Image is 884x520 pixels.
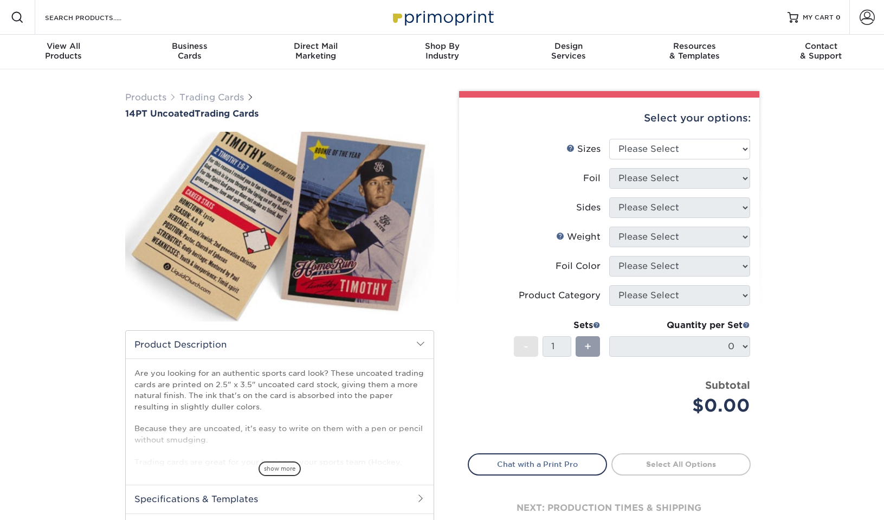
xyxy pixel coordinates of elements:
[379,41,505,51] span: Shop By
[519,289,601,302] div: Product Category
[134,368,425,489] p: Are you looking for an authentic sports card look? These uncoated trading cards are printed on 2....
[259,461,301,476] span: show more
[611,453,751,475] a: Select All Options
[556,260,601,273] div: Foil Color
[576,201,601,214] div: Sides
[125,108,195,119] span: 14PT Uncoated
[125,120,434,333] img: 14PT Uncoated 01
[505,35,631,69] a: DesignServices
[253,41,379,51] span: Direct Mail
[44,11,150,24] input: SEARCH PRODUCTS.....
[584,338,591,355] span: +
[388,5,496,29] img: Primoprint
[126,41,253,61] div: Cards
[705,379,750,391] strong: Subtotal
[758,35,884,69] a: Contact& Support
[631,41,758,61] div: & Templates
[631,35,758,69] a: Resources& Templates
[556,230,601,243] div: Weight
[514,319,601,332] div: Sets
[609,319,750,332] div: Quantity per Set
[468,453,607,475] a: Chat with a Print Pro
[505,41,631,51] span: Design
[125,108,434,119] a: 14PT UncoatedTrading Cards
[758,41,884,61] div: & Support
[253,41,379,61] div: Marketing
[126,485,434,513] h2: Specifications & Templates
[631,41,758,51] span: Resources
[758,41,884,51] span: Contact
[179,92,244,102] a: Trading Cards
[126,41,253,51] span: Business
[253,35,379,69] a: Direct MailMarketing
[379,35,505,69] a: Shop ByIndustry
[468,98,751,139] div: Select your options:
[505,41,631,61] div: Services
[125,108,434,119] h1: Trading Cards
[125,92,166,102] a: Products
[126,331,434,358] h2: Product Description
[803,13,834,22] span: MY CART
[126,35,253,69] a: BusinessCards
[617,393,750,419] div: $0.00
[379,41,505,61] div: Industry
[566,143,601,156] div: Sizes
[524,338,528,355] span: -
[583,172,601,185] div: Foil
[836,14,841,21] span: 0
